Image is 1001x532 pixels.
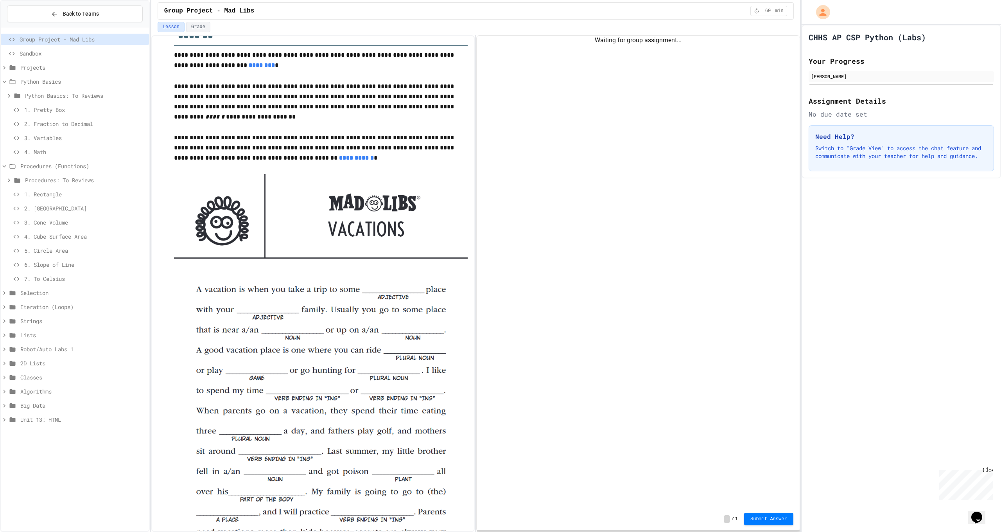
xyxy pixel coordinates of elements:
[24,275,146,283] span: 7. To Celsius
[20,63,146,72] span: Projects
[20,387,146,395] span: Algorithms
[809,110,994,119] div: No due date set
[808,3,832,21] div: My Account
[158,22,185,32] button: Lesson
[20,401,146,410] span: Big Data
[936,467,993,500] iframe: chat widget
[811,73,992,80] div: [PERSON_NAME]
[186,22,210,32] button: Grade
[744,513,793,525] button: Submit Answer
[775,8,784,14] span: min
[20,345,146,353] span: Robot/Auto Labs 1
[7,5,143,22] button: Back to Teams
[724,515,730,523] span: -
[25,92,146,100] span: Python Basics: To Reviews
[24,261,146,269] span: 6. Slope of Line
[24,218,146,226] span: 3. Cone Volume
[20,331,146,339] span: Lists
[20,77,146,86] span: Python Basics
[732,516,734,522] span: /
[809,95,994,106] h2: Assignment Details
[809,56,994,66] h2: Your Progress
[735,516,738,522] span: 1
[63,10,99,18] span: Back to Teams
[24,246,146,255] span: 5. Circle Area
[24,204,146,212] span: 2. [GEOGRAPHIC_DATA]
[20,49,146,58] span: Sandbox
[24,134,146,142] span: 3. Variables
[968,501,993,524] iframe: chat widget
[750,516,787,522] span: Submit Answer
[20,35,146,43] span: Group Project - Mad Libs
[20,359,146,367] span: 2D Lists
[815,132,987,141] h3: Need Help?
[815,144,987,160] p: Switch to "Grade View" to access the chat feature and communicate with your teacher for help and ...
[20,162,146,170] span: Procedures (Functions)
[24,120,146,128] span: 2. Fraction to Decimal
[24,148,146,156] span: 4. Math
[20,289,146,297] span: Selection
[20,373,146,381] span: Classes
[20,303,146,311] span: Iteration (Loops)
[24,232,146,241] span: 4. Cube Surface Area
[164,6,254,16] span: Group Project - Mad Libs
[24,190,146,198] span: 1. Rectangle
[20,317,146,325] span: Strings
[762,8,774,14] span: 60
[477,36,799,45] div: Waiting for group assignment...
[20,415,146,424] span: Unit 13: HTML
[25,176,146,184] span: Procedures: To Reviews
[809,32,926,43] h1: CHHS AP CSP Python (Labs)
[3,3,54,50] div: Chat with us now!Close
[24,106,146,114] span: 1. Pretty Box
